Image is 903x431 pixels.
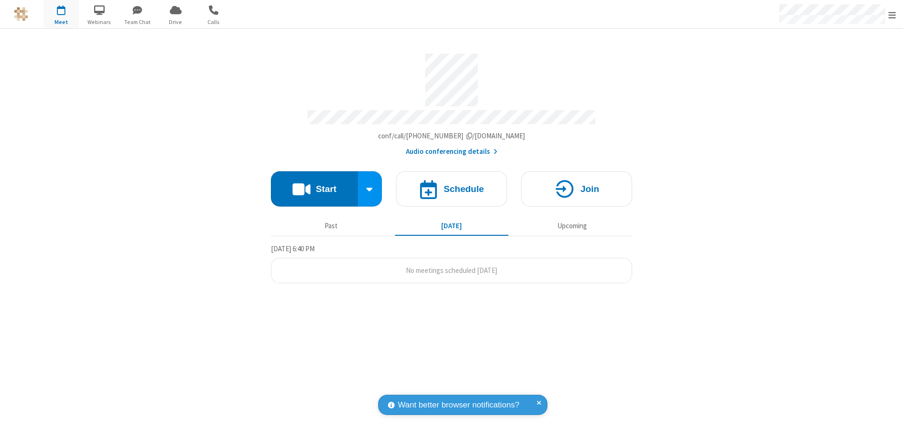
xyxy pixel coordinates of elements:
[521,171,632,207] button: Join
[120,18,155,26] span: Team Chat
[398,399,519,411] span: Want better browser notifications?
[406,266,497,275] span: No meetings scheduled [DATE]
[158,18,193,26] span: Drive
[196,18,231,26] span: Calls
[396,171,507,207] button: Schedule
[378,131,525,140] span: Copy my meeting room link
[271,243,632,284] section: Today's Meetings
[444,184,484,193] h4: Schedule
[44,18,79,26] span: Meet
[82,18,117,26] span: Webinars
[515,217,629,235] button: Upcoming
[271,244,315,253] span: [DATE] 6:40 PM
[316,184,336,193] h4: Start
[580,184,599,193] h4: Join
[395,217,508,235] button: [DATE]
[406,146,498,157] button: Audio conferencing details
[14,7,28,21] img: QA Selenium DO NOT DELETE OR CHANGE
[378,131,525,142] button: Copy my meeting room linkCopy my meeting room link
[358,171,382,207] div: Start conference options
[271,171,358,207] button: Start
[271,47,632,157] section: Account details
[275,217,388,235] button: Past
